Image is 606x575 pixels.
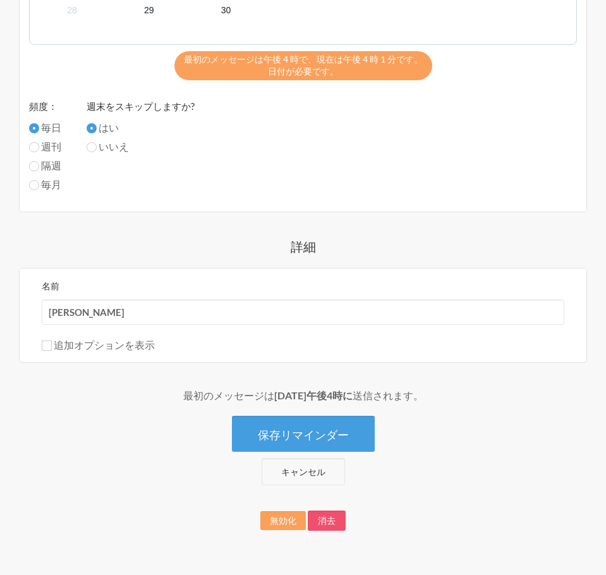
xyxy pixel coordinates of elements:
font: 保存リマインダー [258,427,349,441]
font: 詳細 [291,239,316,254]
font: 28 [67,5,77,15]
font: 最初のメッセージは [183,389,274,401]
font: いいえ [99,140,129,152]
font: はい [99,121,119,133]
font: 毎月 [41,178,61,190]
input: 週刊 [29,142,39,152]
font: [DATE]午後4時に [274,389,353,401]
font: 頻度： [29,100,58,112]
input: 追加オプションを表示 [42,341,52,351]
font: 最初のメッセージは午後 4 時で、現在は午後 4 時 1 分です。 [184,54,423,64]
font: 隔週 [41,159,61,171]
a: キャンセル [262,458,345,485]
span: 2025年10月29日水曜日 [140,1,158,19]
font: 無効化 [270,516,296,526]
font: 29 [144,5,154,15]
font: キャンセル [281,467,325,478]
input: 2～4語の名前をお勧めします [42,300,564,325]
font: 30 [221,5,231,15]
font: 消去 [318,516,336,526]
button: 保存リマインダー [232,416,375,452]
font: 週刊 [41,140,61,152]
button: 無効化 [260,511,306,530]
input: 毎月 [29,180,39,190]
input: 毎日 [29,123,39,133]
button: 消去 [308,511,346,531]
input: はい [87,123,97,133]
font: 追加オプションを表示 [54,339,155,351]
input: いいえ [87,142,97,152]
font: 毎日 [41,121,61,133]
font: 日付が必要です。 [268,66,339,76]
font: 名前 [42,281,59,291]
span: 2025年10月28日火曜日 [63,1,81,19]
span: 2025年10月30日木曜日 [217,1,235,19]
font: 送信されます。 [353,389,423,401]
font: 週末をスキップしますか? [87,100,195,112]
input: 隔週 [29,161,39,171]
